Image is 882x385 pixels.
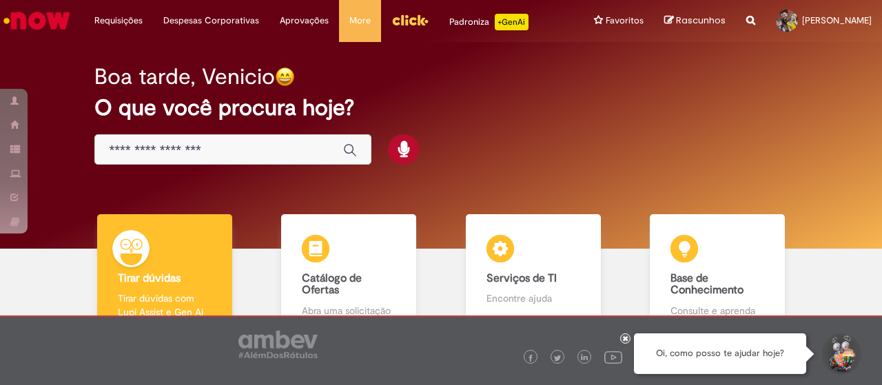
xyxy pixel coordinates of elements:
[486,291,580,305] p: Encontre ajuda
[302,304,396,318] p: Abra uma solicitação
[441,214,626,333] a: Serviços de TI Encontre ajuda
[72,214,257,333] a: Tirar dúvidas Tirar dúvidas com Lupi Assist e Gen Ai
[275,67,295,87] img: happy-face.png
[581,354,588,362] img: logo_footer_linkedin.png
[670,271,743,298] b: Base de Conhecimento
[670,304,764,318] p: Consulte e aprenda
[634,333,806,374] div: Oi, como posso te ajudar hoje?
[257,214,442,333] a: Catálogo de Ofertas Abra uma solicitação
[94,65,275,89] h2: Boa tarde, Venicio
[626,214,810,333] a: Base de Conhecimento Consulte e aprenda
[238,331,318,358] img: logo_footer_ambev_rotulo_gray.png
[302,271,362,298] b: Catálogo de Ofertas
[495,14,529,30] p: +GenAi
[118,291,212,319] p: Tirar dúvidas com Lupi Assist e Gen Ai
[554,355,561,362] img: logo_footer_twitter.png
[664,14,726,28] a: Rascunhos
[449,14,529,30] div: Padroniza
[349,14,371,28] span: More
[606,14,644,28] span: Favoritos
[391,10,429,30] img: click_logo_yellow_360x200.png
[604,348,622,366] img: logo_footer_youtube.png
[527,355,534,362] img: logo_footer_facebook.png
[94,14,143,28] span: Requisições
[163,14,259,28] span: Despesas Corporativas
[676,14,726,27] span: Rascunhos
[1,7,72,34] img: ServiceNow
[802,14,872,26] span: [PERSON_NAME]
[280,14,329,28] span: Aprovações
[118,271,181,285] b: Tirar dúvidas
[486,271,557,285] b: Serviços de TI
[94,96,787,120] h2: O que você procura hoje?
[820,333,861,375] button: Iniciar Conversa de Suporte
